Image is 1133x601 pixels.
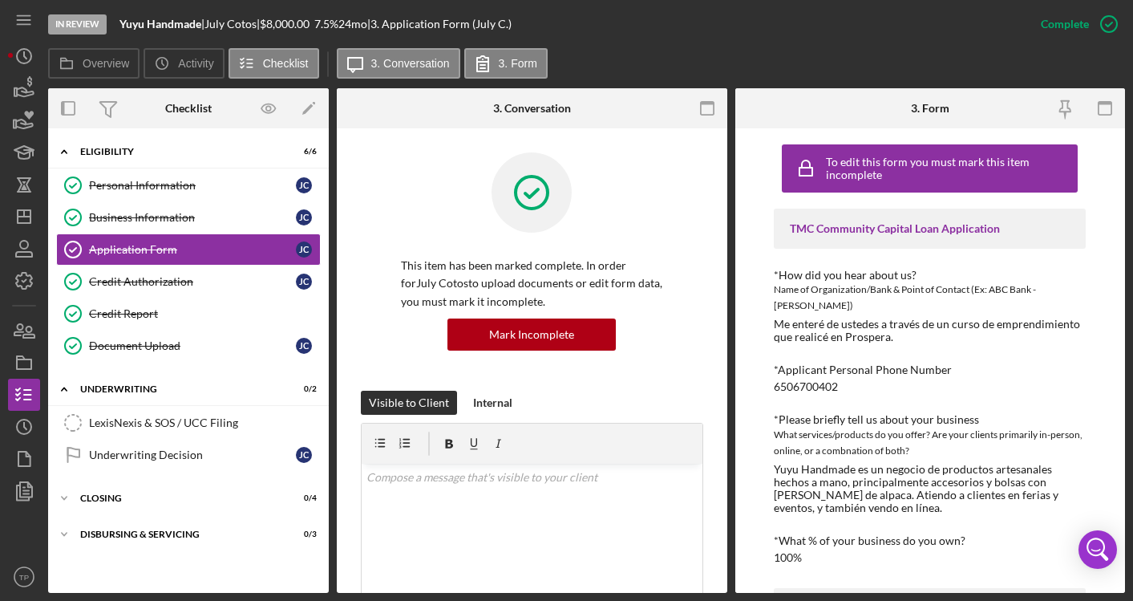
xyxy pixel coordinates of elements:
div: In Review [48,14,107,35]
button: 3. Conversation [337,48,460,79]
div: Underwriting Decision [89,449,296,461]
div: Name of Organization/Bank & Point of Contact (Ex: ABC Bank - [PERSON_NAME]) [774,282,1086,314]
div: 6 / 6 [288,147,317,156]
a: LexisNexis & SOS / UCC Filing [56,407,321,439]
div: 6506700402 [774,380,838,393]
div: 0 / 2 [288,384,317,394]
a: Credit Report [56,298,321,330]
a: Personal InformationJC [56,169,321,201]
div: *Please briefly tell us about your business [774,413,1086,426]
label: Activity [178,57,213,70]
a: Credit AuthorizationJC [56,266,321,298]
div: Closing [80,493,277,503]
div: 3. Form [911,102,949,115]
label: Checklist [263,57,309,70]
div: Disbursing & Servicing [80,530,277,539]
div: Personal Information [89,179,296,192]
div: 24 mo [338,18,367,30]
button: Activity [144,48,224,79]
div: What services/products do you offer? Are your clients primarily in-person, online, or a combnatio... [774,427,1086,459]
div: 100% [774,551,802,564]
label: 3. Form [499,57,537,70]
div: 0 / 3 [288,530,317,539]
a: Underwriting DecisionJC [56,439,321,471]
div: J C [296,177,312,193]
a: Business InformationJC [56,201,321,233]
div: Document Upload [89,339,296,352]
div: | [119,18,204,30]
div: Mark Incomplete [489,319,574,351]
div: To edit this form you must mark this item incomplete [826,156,1074,181]
a: Application FormJC [56,233,321,266]
button: Complete [1025,8,1125,40]
label: 3. Conversation [371,57,450,70]
button: Visible to Client [361,391,457,415]
button: TP [8,561,40,593]
button: Checklist [229,48,319,79]
div: Internal [473,391,512,415]
div: Credit Authorization [89,275,296,288]
div: TMC Community Capital Loan Application [790,222,1070,235]
div: 3. Conversation [493,102,571,115]
div: Checklist [165,102,212,115]
div: *How did you hear about us? [774,269,1086,282]
div: Eligibility [80,147,277,156]
div: Credit Report [89,307,320,320]
button: 3. Form [464,48,548,79]
div: Me enteré de ustedes a través de un curso de emprendimiento que realicé en Prospera. [774,318,1086,343]
b: Yuyu Handmade [119,17,201,30]
a: Document UploadJC [56,330,321,362]
div: Yuyu Handmade es un negocio de productos artesanales hechos a mano, principalmente accesorios y b... [774,463,1086,514]
div: Application Form [89,243,296,256]
text: TP [19,573,29,582]
div: Visible to Client [369,391,449,415]
div: *Applicant Personal Phone Number [774,363,1086,376]
div: 0 / 4 [288,493,317,503]
p: This item has been marked complete. In order for July Cotos to upload documents or edit form data... [401,257,663,311]
div: J C [296,209,312,225]
button: Mark Incomplete [447,319,616,351]
label: Overview [83,57,129,70]
div: 7.5 % [314,18,338,30]
button: Internal [465,391,520,415]
div: | 3. Application Form (July C.) [367,18,512,30]
button: Overview [48,48,140,79]
div: J C [296,447,312,463]
div: LexisNexis & SOS / UCC Filing [89,416,320,429]
div: Open Intercom Messenger [1078,530,1117,569]
div: *What % of your business do you own? [774,534,1086,547]
div: $8,000.00 [260,18,314,30]
div: July Cotos | [204,18,260,30]
div: Underwriting [80,384,277,394]
div: J C [296,274,312,290]
div: Complete [1041,8,1089,40]
div: J C [296,242,312,258]
div: J C [296,338,312,354]
div: Business Information [89,211,296,224]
